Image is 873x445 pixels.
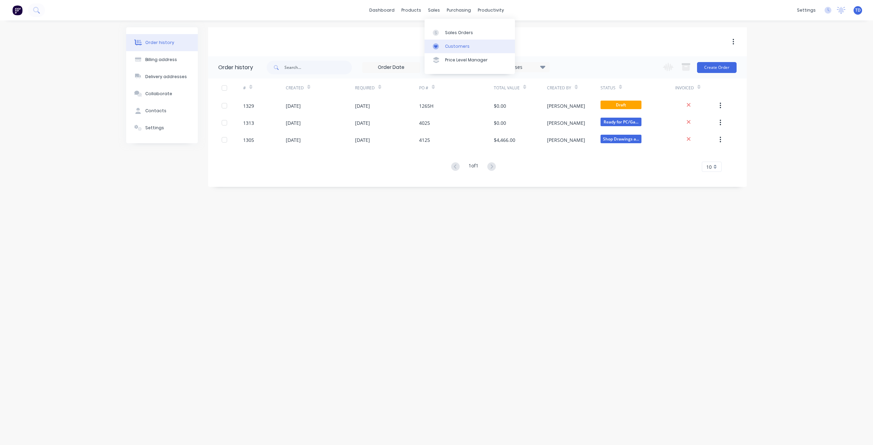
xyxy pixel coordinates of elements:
[126,119,198,136] button: Settings
[243,85,246,91] div: #
[398,5,425,15] div: products
[145,74,187,80] div: Delivery addresses
[697,62,737,73] button: Create Order
[126,102,198,119] button: Contacts
[355,136,370,144] div: [DATE]
[443,5,474,15] div: purchasing
[547,85,571,91] div: Created By
[355,119,370,127] div: [DATE]
[286,102,301,109] div: [DATE]
[286,78,355,97] div: Created
[445,43,470,49] div: Customers
[547,136,585,144] div: [PERSON_NAME]
[494,136,515,144] div: $4,466.00
[494,102,506,109] div: $0.00
[145,125,164,131] div: Settings
[492,63,549,71] div: 22 Statuses
[145,40,174,46] div: Order history
[425,40,515,53] a: Customers
[706,163,712,170] span: 10
[286,136,301,144] div: [DATE]
[284,61,352,74] input: Search...
[419,102,433,109] div: 1265H
[145,91,172,97] div: Collaborate
[126,68,198,85] button: Delivery addresses
[494,78,547,97] div: Total Value
[243,136,254,144] div: 1305
[425,26,515,39] a: Sales Orders
[794,5,819,15] div: settings
[355,102,370,109] div: [DATE]
[474,5,507,15] div: productivity
[675,78,718,97] div: Invoiced
[601,78,675,97] div: Status
[145,108,166,114] div: Contacts
[419,78,494,97] div: PO #
[126,85,198,102] button: Collaborate
[445,30,473,36] div: Sales Orders
[12,5,23,15] img: Factory
[362,62,420,73] input: Order Date
[218,63,253,72] div: Order history
[419,119,430,127] div: 4025
[419,136,430,144] div: 4125
[547,102,585,109] div: [PERSON_NAME]
[366,5,398,15] a: dashboard
[243,102,254,109] div: 1329
[494,119,506,127] div: $0.00
[445,57,488,63] div: Price Level Manager
[126,34,198,51] button: Order history
[601,135,641,143] span: Shop Drawings a...
[355,78,419,97] div: Required
[425,53,515,67] a: Price Level Manager
[145,57,177,63] div: Billing address
[243,78,286,97] div: #
[126,51,198,68] button: Billing address
[601,118,641,126] span: Ready for PC/Ga...
[547,119,585,127] div: [PERSON_NAME]
[675,85,694,91] div: Invoiced
[243,119,254,127] div: 1313
[355,85,375,91] div: Required
[547,78,600,97] div: Created By
[419,85,428,91] div: PO #
[855,7,861,13] span: TD
[286,119,301,127] div: [DATE]
[469,162,478,172] div: 1 of 1
[601,101,641,109] span: Draft
[601,85,616,91] div: Status
[494,85,520,91] div: Total Value
[425,5,443,15] div: sales
[286,85,304,91] div: Created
